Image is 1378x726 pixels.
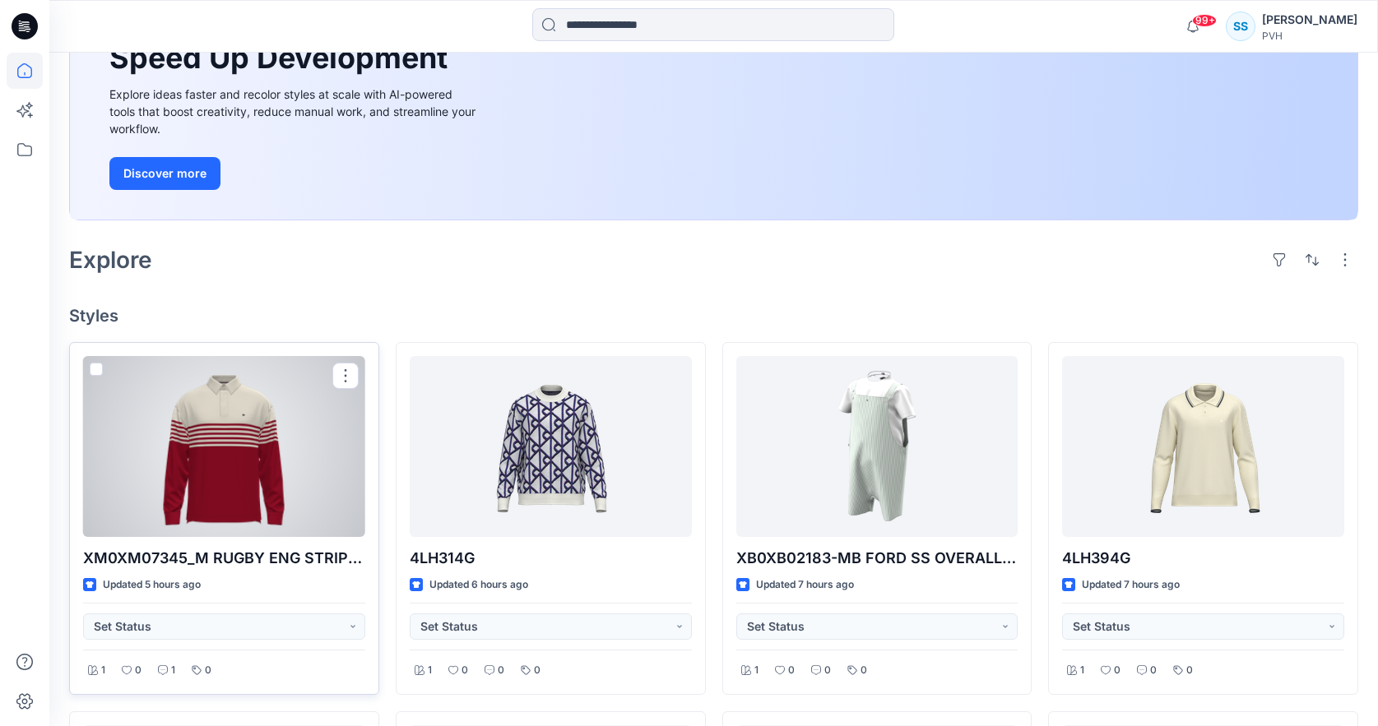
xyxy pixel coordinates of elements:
p: 1 [101,662,105,679]
a: 4LH314G [410,356,692,537]
a: XB0XB02183-MB FORD SS OVERALL SET-V01 [736,356,1018,537]
a: XM0XM07345_M RUGBY ENG STRIPE LS POLO_PROTO_V02 [83,356,365,537]
a: Discover more [109,157,480,190]
p: 0 [462,662,468,679]
p: Updated 7 hours ago [756,576,854,594]
div: SS [1226,12,1255,41]
div: PVH [1262,30,1357,42]
p: 0 [1186,662,1193,679]
h2: Explore [69,247,152,273]
p: 1 [428,662,432,679]
p: 0 [498,662,504,679]
p: 0 [788,662,795,679]
h4: Styles [69,306,1358,326]
p: 0 [534,662,541,679]
p: 0 [824,662,831,679]
p: Updated 5 hours ago [103,576,201,594]
p: XB0XB02183-MB FORD SS OVERALL SET-V01 [736,547,1018,570]
div: [PERSON_NAME] [1262,10,1357,30]
p: 0 [1150,662,1157,679]
span: 99+ [1192,14,1217,27]
p: 4LH394G [1062,547,1344,570]
p: 1 [171,662,175,679]
p: XM0XM07345_M RUGBY ENG STRIPE LS POLO_PROTO_V02 [83,547,365,570]
a: 4LH394G [1062,356,1344,537]
p: Updated 7 hours ago [1082,576,1180,594]
p: Updated 6 hours ago [429,576,528,594]
p: 0 [135,662,142,679]
p: 1 [1080,662,1084,679]
p: 0 [861,662,867,679]
p: 0 [1114,662,1120,679]
div: Explore ideas faster and recolor styles at scale with AI-powered tools that boost creativity, red... [109,86,480,137]
p: 0 [205,662,211,679]
p: 4LH314G [410,547,692,570]
button: Discover more [109,157,220,190]
p: 1 [754,662,759,679]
